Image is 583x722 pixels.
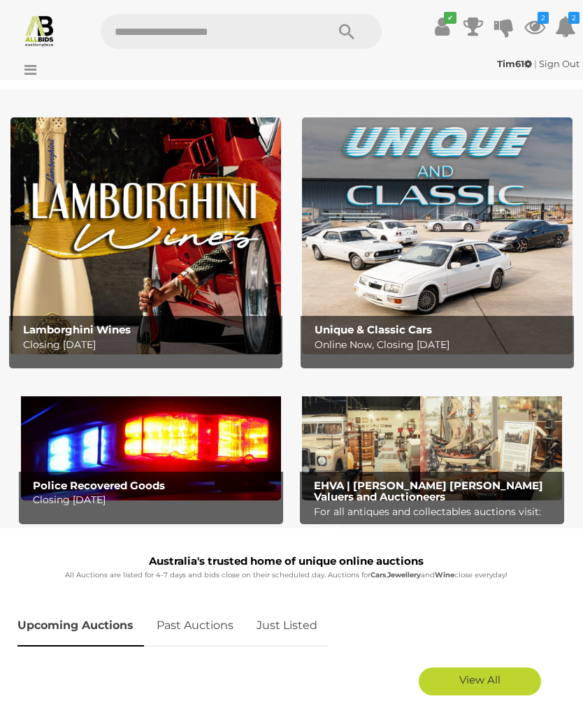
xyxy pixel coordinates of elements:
p: Online Now, Closing [DATE] [315,336,568,354]
img: Unique & Classic Cars [302,117,573,354]
button: Search [312,14,382,49]
img: Lamborghini Wines [10,117,281,354]
i: 2 [538,12,549,24]
b: Lamborghini Wines [23,323,131,336]
a: Lamborghini Wines Lamborghini Wines Closing [DATE] [10,117,281,354]
p: Closing [DATE] [23,336,276,354]
img: Allbids.com.au [23,14,56,47]
p: All Auctions are listed for 4-7 days and bids close on their scheduled day. Auctions for , and cl... [17,569,555,582]
strong: Cars [370,570,386,579]
strong: Tim61 [497,58,532,69]
b: Police Recovered Goods [33,479,165,492]
p: Closing [DATE] [33,491,276,509]
a: Upcoming Auctions [17,605,144,647]
b: EHVA | [PERSON_NAME] [PERSON_NAME] Valuers and Auctioneers [314,479,543,504]
img: EHVA | Evans Hastings Valuers and Auctioneers [302,382,562,500]
a: Sign Out [539,58,580,69]
b: Unique & Classic Cars [315,323,432,336]
a: ✔ [432,14,453,39]
span: | [534,58,537,69]
a: 2 [524,14,545,39]
a: View All [419,667,541,695]
span: View All [459,673,501,686]
a: EHVA | Evans Hastings Valuers and Auctioneers EHVA | [PERSON_NAME] [PERSON_NAME] Valuers and Auct... [302,382,562,500]
img: Police Recovered Goods [21,382,281,500]
a: Past Auctions [146,605,244,647]
a: Just Listed [246,605,328,647]
a: 2 [555,14,576,39]
strong: Jewellery [387,570,421,579]
a: Police Recovered Goods Police Recovered Goods Closing [DATE] [21,382,281,500]
i: ✔ [444,12,456,24]
a: Tim61 [497,58,534,69]
strong: Wine [435,570,454,579]
h1: Australia's trusted home of unique online auctions [17,556,555,568]
p: For all antiques and collectables auctions visit: EHVA [314,503,557,538]
a: Unique & Classic Cars Unique & Classic Cars Online Now, Closing [DATE] [302,117,573,354]
i: 2 [568,12,580,24]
